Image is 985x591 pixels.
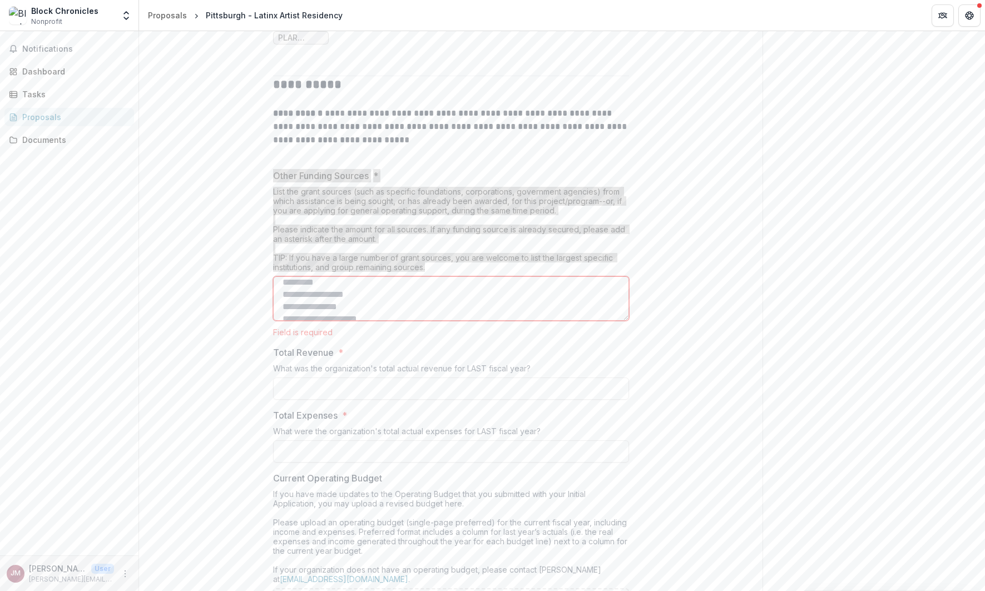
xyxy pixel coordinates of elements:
[273,471,382,485] p: Current Operating Budget
[31,17,62,27] span: Nonprofit
[22,111,125,123] div: Proposals
[206,9,343,21] div: Pittsburgh - Latinx Artist Residency
[148,9,187,21] div: Proposals
[278,33,324,43] span: PLAR Overview.pdf
[273,346,334,359] p: Total Revenue
[91,564,114,574] p: User
[143,7,191,23] a: Proposals
[273,364,629,378] div: What was the organization's total actual revenue for LAST fiscal year?
[273,489,629,588] div: If you have made updates to the Operating Budget that you submitted with your Initial Application...
[932,4,954,27] button: Partners
[4,108,134,126] a: Proposals
[4,85,134,103] a: Tasks
[22,66,125,77] div: Dashboard
[273,327,629,337] div: Field is required
[273,187,629,276] div: List the grant sources (such as specific foundations, corporations, government agencies) from whi...
[118,567,132,580] button: More
[273,426,629,440] div: What were the organization's total actual expenses for LAST fiscal year?
[4,40,134,58] button: Notifications
[273,409,338,422] p: Total Expenses
[22,134,125,146] div: Documents
[273,169,369,182] p: Other Funding Sources
[143,7,347,23] nav: breadcrumb
[9,7,27,24] img: Block Chronicles
[118,4,134,27] button: Open entity switcher
[22,44,130,54] span: Notifications
[280,574,408,584] a: [EMAIL_ADDRESS][DOMAIN_NAME]
[11,570,21,577] div: Jason C. Méndez
[22,88,125,100] div: Tasks
[31,5,98,17] div: Block Chronicles
[958,4,981,27] button: Get Help
[29,574,114,584] p: [PERSON_NAME][EMAIL_ADDRESS][DOMAIN_NAME]
[4,131,134,149] a: Documents
[4,62,134,81] a: Dashboard
[29,563,87,574] p: [PERSON_NAME]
